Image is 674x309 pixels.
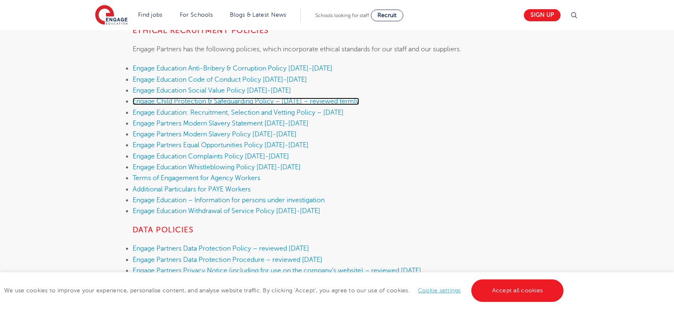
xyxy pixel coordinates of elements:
[133,26,269,35] strong: ETHICAL RECRUITMENT POLICIES
[315,13,369,18] span: Schools looking for staff
[230,12,287,18] a: Blogs & Latest News
[418,287,461,294] a: Cookie settings
[133,174,260,182] a: Terms of Engagement for Agency Workers
[133,109,344,116] a: Engage Education: Recruitment, Selection and Vetting Policy – [DATE]
[138,12,163,18] a: Find jobs
[524,9,561,21] a: Sign up
[95,5,128,26] img: Engage Education
[133,196,324,204] a: Engage Education – Information for persons under investigation
[133,245,309,252] a: Engage Partners Data Protection Policy – reviewed [DATE]
[180,12,213,18] a: For Schools
[377,12,397,18] span: Recruit
[133,76,307,83] a: Engage Education Code of Conduct Policy [DATE]-[DATE]
[4,287,566,294] span: We use cookies to improve your experience, personalise content, and analyse website traffic. By c...
[133,226,194,234] strong: Data Policies
[133,131,297,138] a: Engage Partners Modern Slavery Policy [DATE]-[DATE]
[133,120,309,127] a: Engage Partners Modern Slavery Statement [DATE]-[DATE]
[133,141,309,149] a: Engage Partners Equal Opportunities Policy [DATE]-[DATE]
[133,256,322,264] a: Engage Partners Data Protection Procedure – reviewed [DATE]
[133,186,251,193] a: Additional Particulars for PAYE Workers
[471,279,564,302] a: Accept all cookies
[133,87,291,94] a: Engage Education Social Value Policy [DATE]-[DATE]
[133,153,289,160] a: Engage Education Complaints Policy [DATE]-[DATE]
[133,65,332,72] a: Engage Education Anti-Bribery & Corruption Policy [DATE]-[DATE]
[133,267,421,274] a: Engage Partners Privacy Notice (including for use on the company’s website) – reviewed [DATE]
[133,44,542,55] p: Engage Partners has the following policies, which incorporate ethical standards for our staff and...
[133,98,359,105] a: Engage Child Protection & Safeguarding Policy – [DATE] – reviewed termly
[371,10,403,21] a: Recruit
[133,163,301,171] a: Engage Education Whistleblowing Policy [DATE]-[DATE]
[133,207,320,215] a: Engage Education Withdrawal of Service Policy [DATE]-[DATE]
